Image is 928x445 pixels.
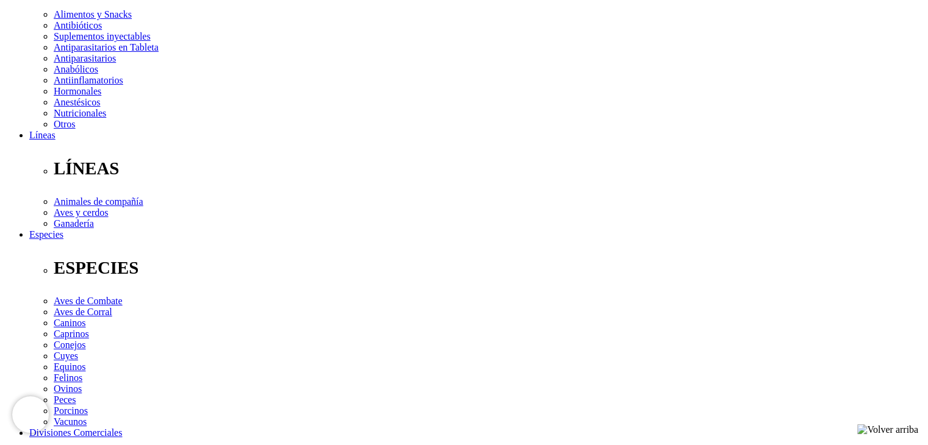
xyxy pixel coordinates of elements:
[29,229,63,240] a: Especies
[54,351,78,361] a: Cuyes
[54,372,82,383] a: Felinos
[54,42,159,52] a: Antiparasitarios en Tableta
[54,405,88,416] a: Porcinos
[54,258,923,278] p: ESPECIES
[54,383,82,394] a: Ovinos
[54,119,76,129] a: Otros
[54,361,85,372] a: Equinos
[54,307,112,317] a: Aves de Corral
[54,64,98,74] a: Anabólicos
[54,86,101,96] a: Hormonales
[54,9,132,20] a: Alimentos y Snacks
[54,207,108,218] a: Aves y cerdos
[54,158,923,179] p: LÍNEAS
[54,296,123,306] a: Aves de Combate
[29,427,122,438] a: Divisiones Comerciales
[54,31,151,41] a: Suplementos inyectables
[54,75,123,85] a: Antiinflamatorios
[54,20,102,30] a: Antibióticos
[857,424,918,435] img: Volver arriba
[12,396,49,433] iframe: Brevo live chat
[54,196,143,207] a: Animales de compañía
[54,329,89,339] a: Caprinos
[54,108,106,118] a: Nutricionales
[54,53,116,63] a: Antiparasitarios
[29,130,56,140] a: Líneas
[54,97,100,107] a: Anestésicos
[54,318,85,328] a: Caninos
[54,416,87,427] a: Vacunos
[54,218,94,229] a: Ganadería
[54,394,76,405] a: Peces
[54,340,85,350] a: Conejos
